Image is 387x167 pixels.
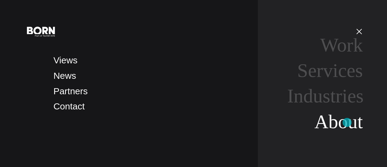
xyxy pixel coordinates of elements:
button: Open [352,25,366,38]
a: Work [320,34,363,56]
a: About [314,111,363,132]
a: Partners [54,86,88,96]
a: Industries [287,85,364,107]
a: News [54,71,76,81]
a: Contact [54,101,85,111]
a: Views [54,55,77,65]
a: Services [297,60,363,81]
